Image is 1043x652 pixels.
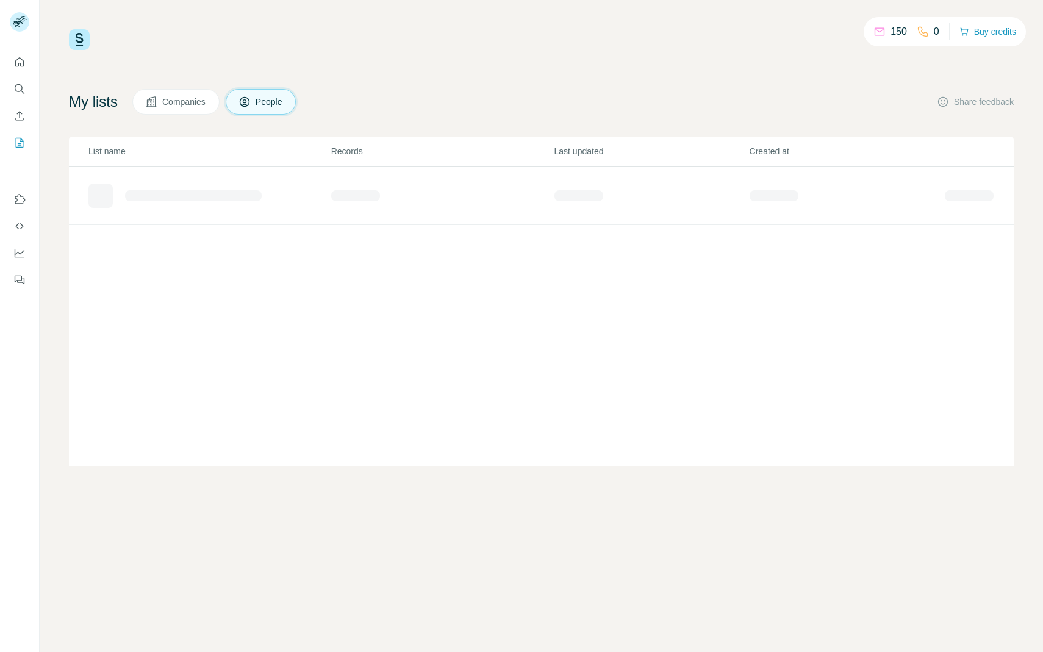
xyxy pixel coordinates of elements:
[891,24,907,39] p: 150
[554,145,748,157] p: Last updated
[331,145,553,157] p: Records
[10,132,29,154] button: My lists
[934,24,939,39] p: 0
[10,51,29,73] button: Quick start
[750,145,944,157] p: Created at
[10,242,29,264] button: Dashboard
[10,105,29,127] button: Enrich CSV
[10,78,29,100] button: Search
[88,145,330,157] p: List name
[959,23,1016,40] button: Buy credits
[162,96,207,108] span: Companies
[69,92,118,112] h4: My lists
[937,96,1014,108] button: Share feedback
[10,269,29,291] button: Feedback
[10,188,29,210] button: Use Surfe on LinkedIn
[256,96,284,108] span: People
[10,215,29,237] button: Use Surfe API
[69,29,90,50] img: Surfe Logo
